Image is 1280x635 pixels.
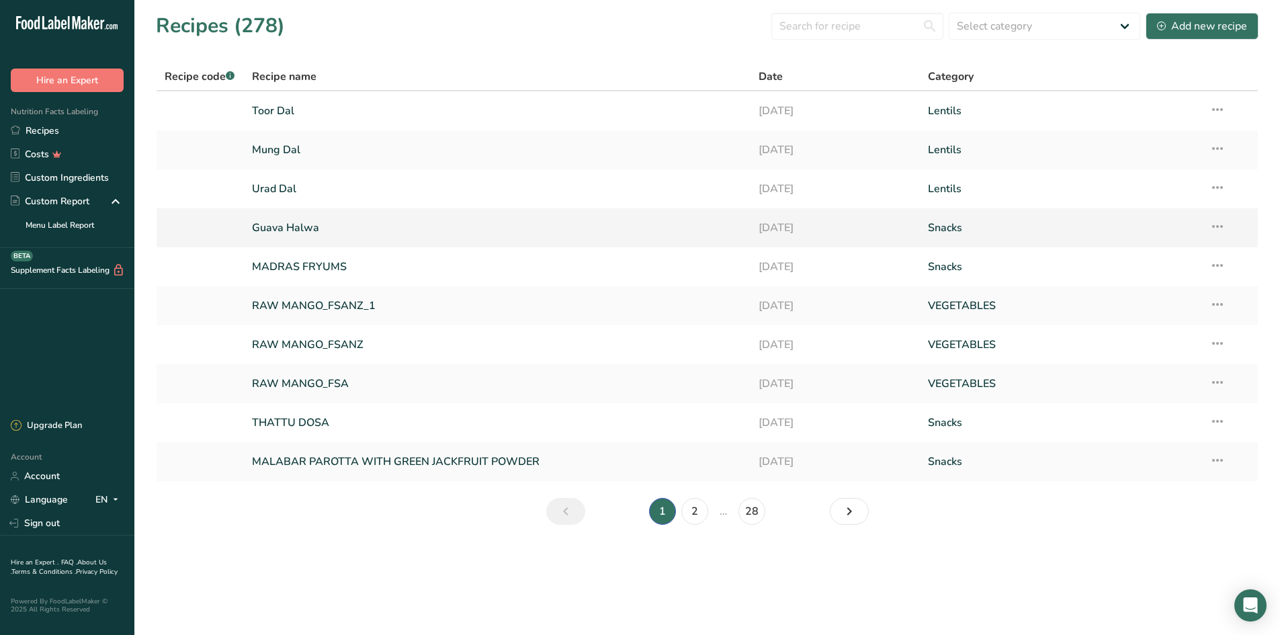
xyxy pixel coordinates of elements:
[759,448,912,476] a: [DATE]
[759,97,912,125] a: [DATE]
[252,292,743,320] a: RAW MANGO_FSANZ_1
[11,69,124,92] button: Hire an Expert
[759,331,912,359] a: [DATE]
[95,492,124,508] div: EN
[11,567,76,577] a: Terms & Conditions .
[165,69,234,84] span: Recipe code
[252,331,743,359] a: RAW MANGO_FSANZ
[830,498,869,525] a: Next page
[11,558,107,577] a: About Us .
[76,567,118,577] a: Privacy Policy
[252,136,743,164] a: Mung Dal
[11,251,33,261] div: BETA
[928,253,1193,281] a: Snacks
[771,13,943,40] input: Search for recipe
[759,253,912,281] a: [DATE]
[928,448,1193,476] a: Snacks
[928,175,1193,203] a: Lentils
[252,97,743,125] a: Toor Dal
[759,69,783,85] span: Date
[1157,18,1247,34] div: Add new recipe
[681,498,708,525] a: Page 2.
[252,448,743,476] a: MALABAR PAROTTA WITH GREEN JACKFRUIT POWDER
[928,136,1193,164] a: Lentils
[61,558,77,567] a: FAQ .
[759,370,912,398] a: [DATE]
[11,597,124,613] div: Powered By FoodLabelMaker © 2025 All Rights Reserved
[252,370,743,398] a: RAW MANGO_FSA
[759,136,912,164] a: [DATE]
[11,558,58,567] a: Hire an Expert .
[252,409,743,437] a: THATTU DOSA
[546,498,585,525] a: Previous page
[759,175,912,203] a: [DATE]
[11,419,82,433] div: Upgrade Plan
[759,292,912,320] a: [DATE]
[759,409,912,437] a: [DATE]
[738,498,765,525] a: Page 28.
[928,69,974,85] span: Category
[928,214,1193,242] a: Snacks
[252,175,743,203] a: Urad Dal
[759,214,912,242] a: [DATE]
[11,194,89,208] div: Custom Report
[252,69,316,85] span: Recipe name
[1146,13,1258,40] button: Add new recipe
[252,253,743,281] a: MADRAS FRYUMS
[156,11,285,41] h1: Recipes (278)
[928,370,1193,398] a: VEGETABLES
[1234,589,1267,622] div: Open Intercom Messenger
[928,409,1193,437] a: Snacks
[928,97,1193,125] a: Lentils
[928,331,1193,359] a: VEGETABLES
[11,488,68,511] a: Language
[928,292,1193,320] a: VEGETABLES
[252,214,743,242] a: Guava Halwa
